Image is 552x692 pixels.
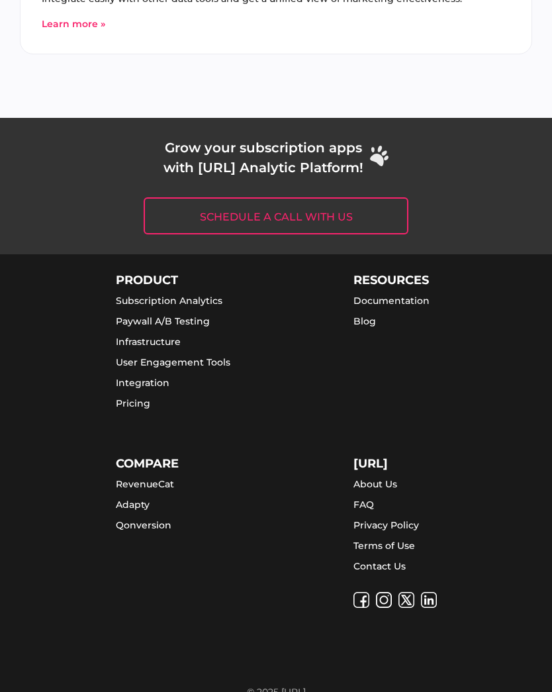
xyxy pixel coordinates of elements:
[116,499,150,511] a: Adapty
[353,458,437,470] div: [URL]
[353,560,406,572] a: Contact Us
[163,138,363,158] p: Grow your subscription apps
[116,336,181,348] a: Infrastructure
[116,377,169,389] a: Integration
[116,478,174,490] a: RevenueCat
[353,295,430,307] a: Documentation
[116,315,210,327] a: Paywall A/B Testing
[353,592,369,608] img: facebook-icon
[376,592,392,608] img: instagram-icon
[116,295,222,307] a: Subscription Analytics
[353,315,376,327] a: Blog
[116,397,150,409] a: Pricing
[116,458,179,470] div: COMPARE
[116,519,171,531] a: Qonversion
[144,197,408,234] a: Schedule a call with us
[163,158,363,177] p: with [URL] Analytic Platform!
[116,356,230,368] a: User Engagement Tools
[421,592,437,608] img: linkedin-icon
[353,519,419,531] a: Privacy Policy
[353,274,430,286] div: RESOURCES
[353,540,415,552] a: Terms of Use
[353,499,374,511] a: FAQ
[398,592,414,608] img: twitter-icon
[42,18,105,30] a: Learn more »
[116,274,230,286] div: PRODUCT
[353,478,397,490] a: About Us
